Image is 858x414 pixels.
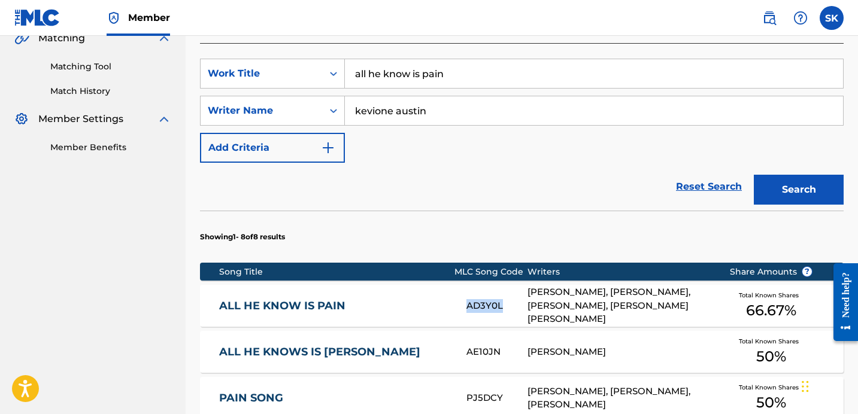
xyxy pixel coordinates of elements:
span: Matching [38,31,85,45]
div: AD3Y0L [466,299,527,313]
span: Total Known Shares [739,291,804,300]
iframe: Resource Center [824,254,858,350]
div: Song Title [219,266,454,278]
p: Showing 1 - 8 of 8 results [200,232,285,242]
span: Member Settings [38,112,123,126]
div: [PERSON_NAME], [PERSON_NAME], [PERSON_NAME] [527,385,711,412]
a: PAIN SONG [219,391,450,405]
div: [PERSON_NAME] [527,345,711,359]
div: Writer Name [208,103,316,118]
form: Search Form [200,59,844,211]
a: ALL HE KNOW IS PAIN [219,299,450,313]
span: Member [128,11,170,25]
img: Matching [14,31,29,45]
img: expand [157,31,171,45]
div: [PERSON_NAME], [PERSON_NAME], [PERSON_NAME], [PERSON_NAME] [PERSON_NAME] [527,285,711,326]
img: MLC Logo [14,9,60,26]
span: 50 % [756,392,786,413]
span: Total Known Shares [739,337,804,346]
img: expand [157,112,171,126]
div: Writers [527,266,711,278]
img: search [762,11,777,25]
div: User Menu [820,6,844,30]
span: 50 % [756,346,786,367]
img: 9d2ae6d4665cec9f34b9.svg [321,141,335,155]
a: Public Search [757,6,781,30]
a: ALL HE KNOWS IS [PERSON_NAME] [219,345,450,359]
div: PJ5DCY [466,391,527,405]
a: Member Benefits [50,141,171,154]
a: Reset Search [670,173,748,200]
img: Member Settings [14,112,29,126]
div: Work Title [208,66,316,81]
span: 66.67 % [746,300,796,321]
iframe: Chat Widget [798,357,858,414]
div: Help [789,6,812,30]
button: Search [754,175,844,205]
div: AE10JN [466,345,527,359]
span: Total Known Shares [739,383,804,392]
a: Match History [50,85,171,98]
button: Add Criteria [200,133,345,163]
img: Top Rightsholder [107,11,121,25]
span: ? [802,267,812,276]
span: Share Amounts [730,266,812,278]
div: Drag [802,369,809,404]
a: Matching Tool [50,60,171,73]
img: help [793,11,808,25]
div: MLC Song Code [454,266,528,278]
